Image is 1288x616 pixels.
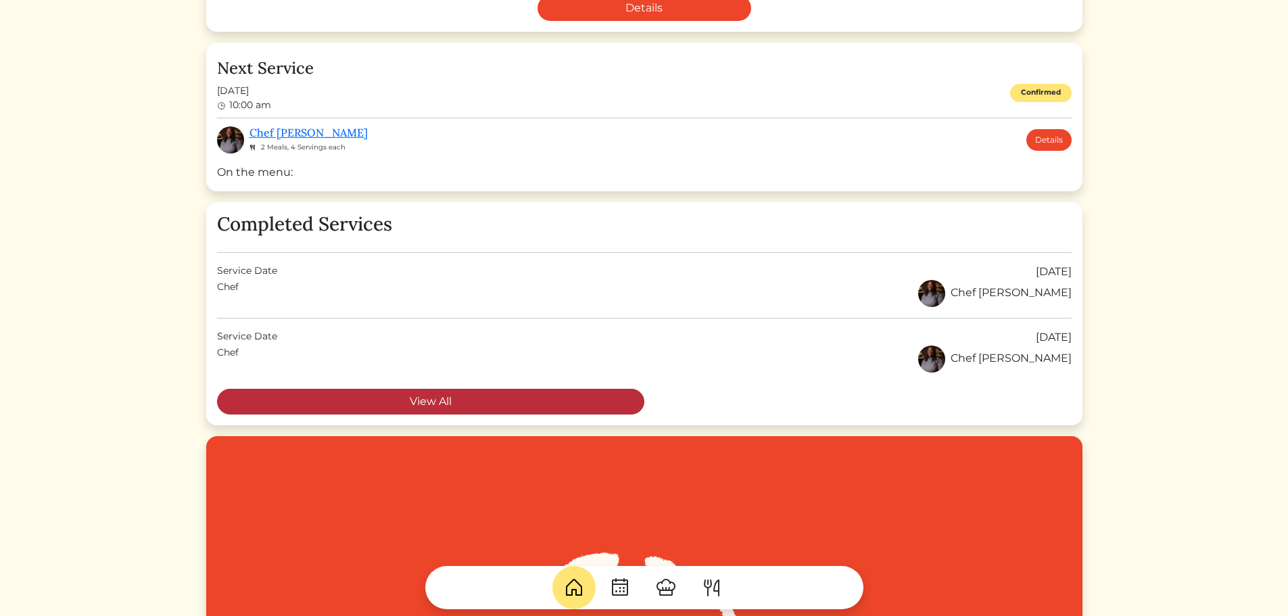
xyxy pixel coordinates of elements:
span: 10:00 am [229,99,271,111]
div: Confirmed [1010,84,1072,102]
a: Details [1026,129,1072,151]
img: ForkKnife-55491504ffdb50bab0c1e09e7649658475375261d09fd45db06cec23bce548bf.svg [701,577,723,598]
div: Chef [PERSON_NAME] [918,280,1072,307]
a: Chef [PERSON_NAME] [249,126,368,139]
a: View All [217,389,644,414]
img: House-9bf13187bcbb5817f509fe5e7408150f90897510c4275e13d0d5fca38e0b5951.svg [563,577,585,598]
img: fork_knife_small-8e8c56121c6ac9ad617f7f0151facf9cb574b427d2b27dceffcaf97382ddc7e7.svg [249,144,256,151]
div: Service Date [217,264,277,280]
span: 2 Meals, 4 Servings each [261,143,345,151]
div: Chef [PERSON_NAME] [918,346,1072,373]
img: 3e6ad4af7e4941a98703f3f526bf3736 [918,346,945,373]
div: Chef [217,280,239,307]
div: [DATE] [1036,264,1072,280]
span: [DATE] [217,84,271,98]
h4: Next Service [217,59,1072,78]
img: 3e6ad4af7e4941a98703f3f526bf3736 [217,126,244,153]
div: Chef [217,346,239,373]
img: ChefHat-a374fb509e4f37eb0702ca99f5f64f3b6956810f32a249b33092029f8484b388.svg [655,577,677,598]
img: CalendarDots-5bcf9d9080389f2a281d69619e1c85352834be518fbc73d9501aef674afc0d57.svg [609,577,631,598]
img: clock-b05ee3d0f9935d60bc54650fc25b6257a00041fd3bdc39e3e98414568feee22d.svg [217,101,226,111]
img: 3e6ad4af7e4941a98703f3f526bf3736 [918,280,945,307]
div: [DATE] [1036,329,1072,346]
div: On the menu: [217,164,1072,181]
h3: Completed Services [217,213,1072,236]
div: Service Date [217,329,277,346]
